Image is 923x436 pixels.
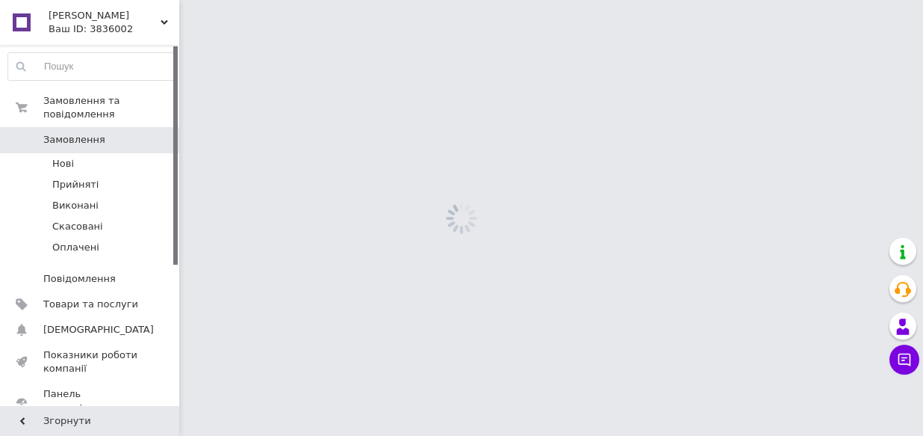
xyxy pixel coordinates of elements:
[49,22,179,36] div: Ваш ID: 3836002
[52,220,103,233] span: Скасовані
[52,241,99,254] span: Оплачені
[889,345,919,375] button: Чат з покупцем
[49,9,161,22] span: Юміра Маркет
[43,298,138,311] span: Товари та послуги
[43,349,138,375] span: Показники роботи компанії
[52,157,74,171] span: Нові
[43,94,179,121] span: Замовлення та повідомлення
[43,323,154,337] span: [DEMOGRAPHIC_DATA]
[8,53,175,80] input: Пошук
[52,199,99,212] span: Виконані
[43,272,116,286] span: Повідомлення
[43,133,105,147] span: Замовлення
[43,387,138,414] span: Панель управління
[52,178,99,191] span: Прийняті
